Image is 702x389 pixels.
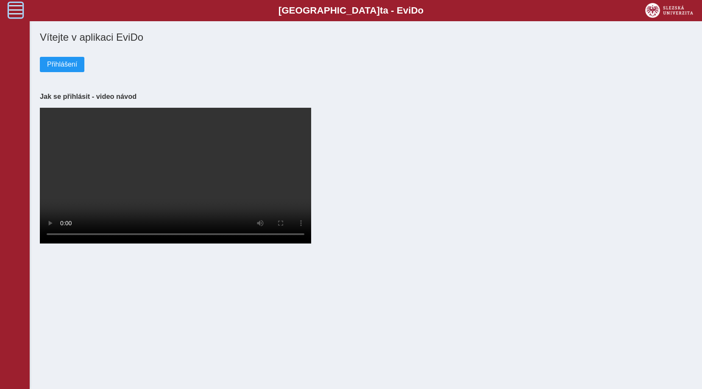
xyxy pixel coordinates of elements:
span: o [418,5,424,16]
span: Přihlášení [47,61,77,68]
button: Přihlášení [40,57,84,72]
span: t [380,5,383,16]
h1: Vítejte v aplikaci EviDo [40,31,692,43]
video: Your browser does not support the video tag. [40,108,311,243]
span: D [411,5,418,16]
b: [GEOGRAPHIC_DATA] a - Evi [25,5,677,16]
img: logo_web_su.png [645,3,693,18]
h3: Jak se přihlásit - video návod [40,92,692,101]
